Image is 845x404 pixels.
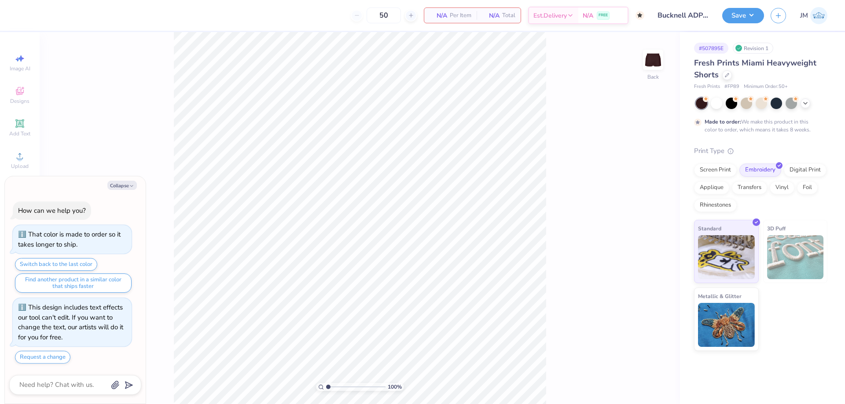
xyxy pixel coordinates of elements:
[770,181,794,194] div: Vinyl
[698,303,755,347] img: Metallic & Glitter
[18,230,121,249] div: That color is made to order so it takes longer to ship.
[15,273,132,293] button: Find another product in a similar color that ships faster
[797,181,818,194] div: Foil
[694,58,816,80] span: Fresh Prints Miami Heavyweight Shorts
[388,383,402,391] span: 100 %
[694,199,737,212] div: Rhinestones
[502,11,515,20] span: Total
[644,51,662,69] img: Back
[694,43,728,54] div: # 507895E
[647,73,659,81] div: Back
[724,83,739,91] span: # FP89
[784,164,827,177] div: Digital Print
[10,65,30,72] span: Image AI
[739,164,781,177] div: Embroidery
[722,8,764,23] button: Save
[18,303,123,342] div: This design includes text effects our tool can't edit. If you want to change the text, our artist...
[9,130,30,137] span: Add Text
[430,11,447,20] span: N/A
[11,163,29,170] span: Upload
[698,291,742,301] span: Metallic & Glitter
[767,224,786,233] span: 3D Puff
[599,12,608,18] span: FREE
[767,235,824,279] img: 3D Puff
[450,11,471,20] span: Per Item
[733,43,773,54] div: Revision 1
[800,11,808,21] span: JM
[800,7,827,24] a: JM
[698,235,755,279] img: Standard
[694,181,729,194] div: Applique
[107,181,137,190] button: Collapse
[732,181,767,194] div: Transfers
[694,83,720,91] span: Fresh Prints
[810,7,827,24] img: Joshua Macky Gaerlan
[694,164,737,177] div: Screen Print
[744,83,788,91] span: Minimum Order: 50 +
[18,206,86,215] div: How can we help you?
[15,351,70,364] button: Request a change
[10,98,29,105] span: Designs
[705,118,813,134] div: We make this product in this color to order, which means it takes 8 weeks.
[705,118,741,125] strong: Made to order:
[533,11,567,20] span: Est. Delivery
[367,7,401,23] input: – –
[15,258,97,271] button: Switch back to the last color
[482,11,500,20] span: N/A
[651,7,716,24] input: Untitled Design
[694,146,827,156] div: Print Type
[698,224,721,233] span: Standard
[583,11,593,20] span: N/A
